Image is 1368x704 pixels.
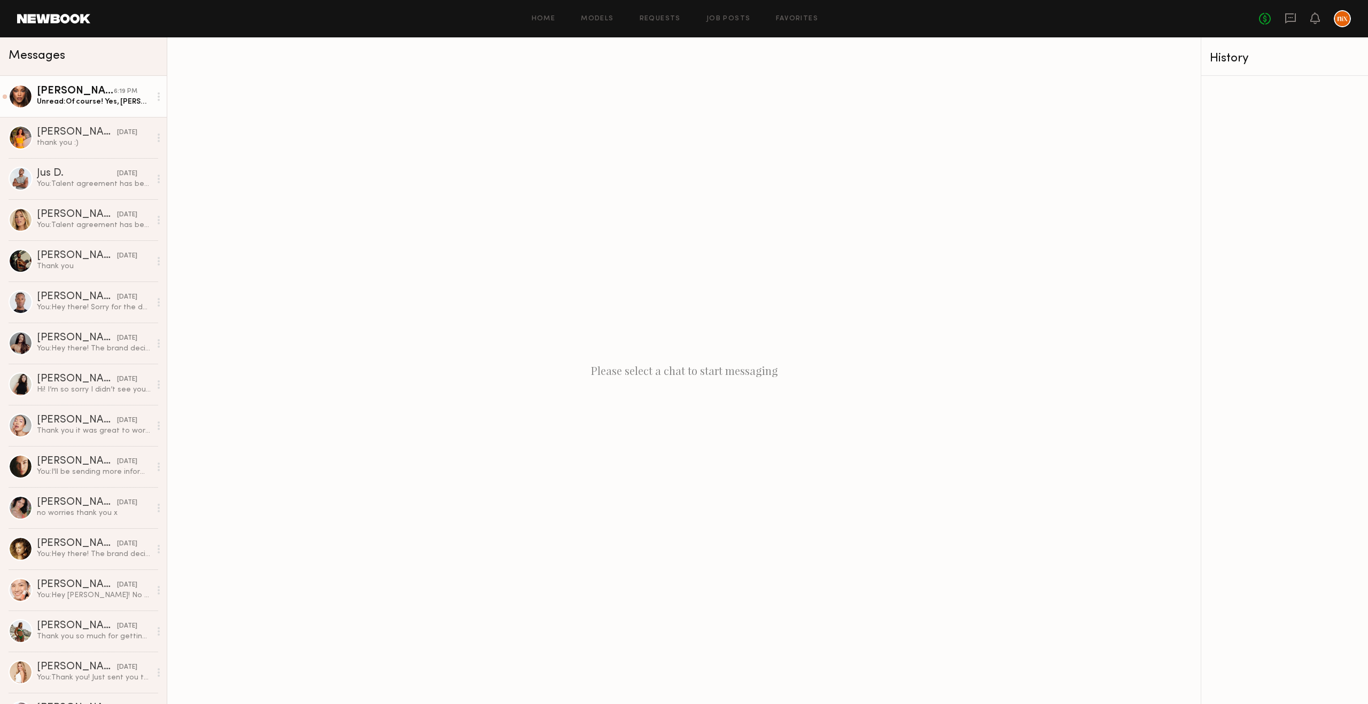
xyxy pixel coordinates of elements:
div: Thank you so much for getting back to me! [37,631,151,642]
div: [PERSON_NAME] [37,621,117,631]
div: [DATE] [117,621,137,631]
div: [PERSON_NAME] [37,333,117,343]
div: [PERSON_NAME] [37,456,117,467]
div: You: Hey [PERSON_NAME]! No worries at all. The brand decided to move forward with a different mod... [37,590,151,600]
div: You: Hey there! The brand decided to move forward with a different model, but we will keep you on... [37,549,151,559]
div: [DATE] [117,374,137,385]
div: [PERSON_NAME] [37,86,114,97]
a: Job Posts [706,15,751,22]
div: [DATE] [117,539,137,549]
div: You: Talent agreement has been sent! Looking forward to working together. [37,179,151,189]
div: You: I'll be sending more information [DATE]. Have a great rest of your week! [37,467,151,477]
div: [DATE] [117,662,137,672]
div: Please select a chat to start messaging [167,37,1201,704]
div: [PERSON_NAME] [37,209,117,220]
div: [PERSON_NAME] [37,251,117,261]
div: [DATE] [117,128,137,138]
div: [DATE] [117,210,137,220]
div: no worries thank you x [37,508,151,518]
div: [DATE] [117,251,137,261]
a: Models [581,15,613,22]
div: [DATE] [117,498,137,508]
div: You: Talent agreement has been sent! Looking forward to working together. [37,220,151,230]
div: [PERSON_NAME] [37,292,117,302]
div: [DATE] [117,169,137,179]
div: [PERSON_NAME] [37,497,117,508]
div: Unread: Of course! Yes, [PERSON_NAME] [PERSON_NAME] is fine [37,97,151,107]
div: You: Thank you! Just sent you the talent agreement. I'll follow up soon with the call sheet and m... [37,672,151,683]
a: Home [532,15,556,22]
div: thank you :) [37,138,151,148]
div: [DATE] [117,333,137,343]
a: Requests [640,15,681,22]
div: [DATE] [117,457,137,467]
div: [PERSON_NAME] [37,538,117,549]
div: History [1210,52,1359,65]
div: Thank you [37,261,151,271]
div: [DATE] [117,580,137,590]
div: [DATE] [117,292,137,302]
div: [PERSON_NAME] [37,580,117,590]
div: You: Hey there! Sorry for the delay. The brand decided to move forward with a different model, bu... [37,302,151,312]
div: [PERSON_NAME] [37,662,117,672]
div: 6:19 PM [114,87,137,97]
span: Messages [9,50,65,62]
div: Hi! I’m so sorry I didn’t see your request in June as I was out of the country! If the opportunit... [37,385,151,395]
div: [PERSON_NAME] [37,415,117,426]
div: [DATE] [117,416,137,426]
div: You: Hey there! The brand decided to move forward with a different model, but we will keep you on... [37,343,151,354]
div: [PERSON_NAME] [37,127,117,138]
div: [PERSON_NAME] [37,374,117,385]
a: Favorites [776,15,818,22]
div: Jus D. [37,168,117,179]
div: Thank you it was great to work with you guys [37,426,151,436]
